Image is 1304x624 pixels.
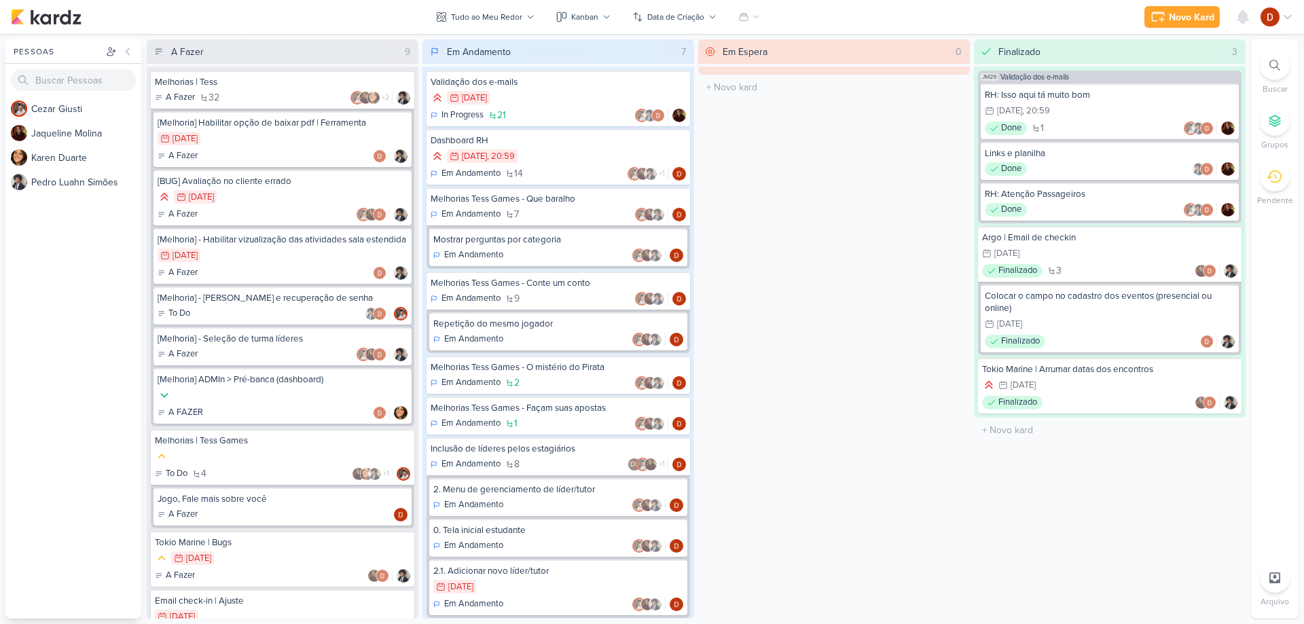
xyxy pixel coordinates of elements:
img: Pedro Luahn Simões [394,266,407,280]
img: Pedro Luahn Simões [394,149,407,163]
div: Colaboradores: Jaqueline Molina, Karen Duarte, Pedro Luahn Simões, Davi Elias Teixeira [352,467,393,481]
div: Responsável: Jaqueline Molina [1221,203,1235,217]
img: Cezar Giusti [1184,122,1197,135]
img: Jaqueline Molina [640,539,654,553]
div: [DATE] [1011,381,1036,390]
img: Davi Elias Teixeira [1261,7,1280,26]
img: Cezar Giusti [635,292,649,306]
div: A Fazer [155,569,195,583]
span: +1 [382,469,389,479]
div: [Melhoria] - Habilitar vizualização das atividades sala estendida [158,234,407,246]
div: Finalizado [985,335,1045,348]
div: [DATE] [994,249,1019,258]
p: Em Andamento [441,208,501,221]
div: [DATE] [462,152,487,161]
div: A Fazer [158,508,198,521]
div: Responsável: Davi Elias Teixeira [672,292,686,306]
div: To Do [155,467,187,481]
div: 2.1. Adicionar novo líder/tutor [433,565,683,577]
div: Prioridade Alta [431,149,444,163]
img: Jaqueline Molina [636,167,649,181]
div: Colaboradores: Davi Elias Teixeira [373,406,390,420]
img: Davi Elias Teixeira [672,376,686,390]
div: Prioridade Alta [431,91,444,105]
img: Cezar Giusti [628,167,641,181]
div: Colaboradores: Cezar Giusti, Jaqueline Molina, Pedro Luahn Simões [632,249,666,262]
div: Responsável: Pedro Luahn Simões [1224,264,1237,278]
p: Em Andamento [441,167,501,181]
p: Grupos [1261,139,1288,151]
div: Done [985,162,1027,176]
img: Jaqueline Molina [640,249,654,262]
div: Finalizado [982,396,1043,409]
img: Jaqueline Molina [643,376,657,390]
div: RH: Atenção Passageiros [985,188,1235,200]
img: Pedro Luahn Simões [365,307,378,320]
div: RH: Isso aqui tá muito bom [985,89,1235,101]
span: 2 [514,378,520,388]
div: Colaboradores: Cezar Giusti, Jaqueline Molina, Davi Elias Teixeira [357,208,390,221]
div: Pessoas [11,45,103,58]
img: Jaqueline Molina [367,569,381,583]
p: Em Andamento [441,376,501,390]
div: C e z a r G i u s t i [31,102,141,116]
img: Cezar Giusti [357,208,370,221]
img: Cezar Giusti [635,376,649,390]
div: Prioridade Média [155,551,168,565]
img: Karen Duarte [367,91,380,105]
img: Pedro Luahn Simões [649,333,662,346]
span: 9 [514,294,520,304]
div: Responsável: Jaqueline Molina [1221,162,1235,176]
span: Validação dos e-mails [1000,73,1069,81]
div: , 20:59 [1022,107,1050,115]
div: P e d r o L u a h n S i m õ e s [31,175,141,189]
p: Em Andamento [444,333,503,346]
div: Responsável: Jaqueline Molina [672,109,686,122]
img: Jaqueline Molina [640,333,654,346]
p: Em Andamento [441,458,501,471]
div: Prioridade Alta [158,190,171,204]
img: Pedro Luahn Simões [649,249,662,262]
div: Em Andamento [431,292,501,306]
img: Davi Elias Teixeira [1200,162,1214,176]
div: In Progress [431,109,484,122]
input: + Novo kard [701,77,967,97]
img: Davi Elias Teixeira [670,333,683,346]
div: Responsável: Pedro Luahn Simões [394,348,407,361]
div: [DATE] [997,107,1022,115]
img: Pedro Luahn Simões [651,376,665,390]
img: Pedro Luahn Simões [649,539,662,553]
span: +1 [657,168,665,179]
img: Davi Elias Teixeira [376,569,389,583]
img: Cezar Giusti [350,91,364,105]
div: Em Espera [723,45,767,59]
div: Colaboradores: Cezar Giusti, Jaqueline Molina, Pedro Luahn Simões [635,417,668,430]
input: Buscar Pessoas [11,69,136,91]
img: Cezar Giusti [636,458,649,471]
p: Em Andamento [444,249,503,262]
p: A Fazer [168,508,198,521]
img: Davi Elias Teixeira [1200,122,1214,135]
img: Davi Elias Teixeira [670,539,683,553]
img: Davi Elias Teixeira [651,109,665,122]
div: Em Andamento [447,45,511,59]
img: Davi Elias Teixeira [672,458,686,471]
img: Pedro Luahn Simões [394,208,407,221]
div: Em Andamento [431,167,501,181]
img: Cezar Giusti [632,333,646,346]
div: Melhorias | Tess [155,76,410,88]
div: Colaboradores: Cezar Giusti, Jaqueline Molina, Pedro Luahn Simões [632,598,666,611]
div: Colaboradores: Cezar Giusti, Pedro Luahn Simões, Davi Elias Teixeira [635,109,668,122]
div: [DATE] [189,193,214,202]
div: Responsável: Davi Elias Teixeira [670,498,683,512]
div: Colaboradores: Cezar Giusti, Jaqueline Molina, Karen Duarte, Pedro Luahn Simões, Davi Elias Teixeira [350,91,393,105]
img: Pedro Luahn Simões [1224,396,1237,409]
div: Responsável: Pedro Luahn Simões [1224,396,1237,409]
img: Davi Elias Teixeira [373,266,386,280]
span: 7 [514,210,519,219]
img: Jaqueline Molina [365,208,378,221]
img: Davi Elias Teixeira [373,348,386,361]
p: Em Andamento [444,539,503,553]
div: Tokio Marine | Arrumar datas dos encontros [982,363,1237,375]
img: Pedro Luahn Simões [651,417,665,430]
